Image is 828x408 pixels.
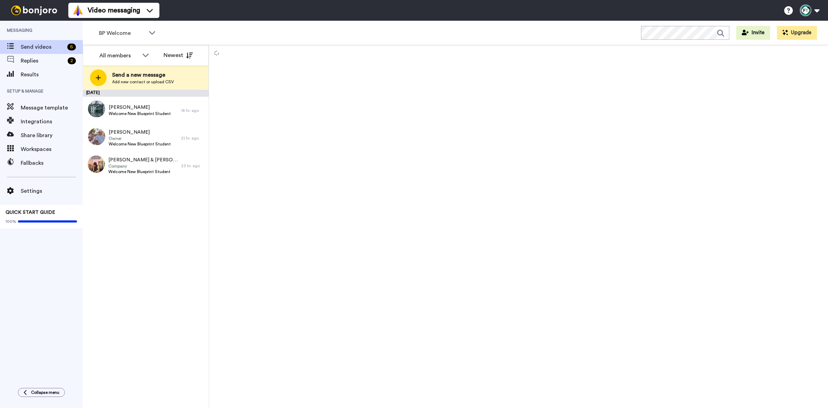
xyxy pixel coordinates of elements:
[112,79,174,85] span: Add new contact or upload CSV
[88,155,105,173] img: 30b1e6a8-5013-4816-9ac9-2c7b5aefa673.jpg
[99,51,139,60] div: All members
[181,135,205,141] div: 21 hr. ago
[21,187,83,195] span: Settings
[8,6,60,15] img: bj-logo-header-white.svg
[108,169,178,174] span: Welcome New Blueprint Student
[21,131,83,140] span: Share library
[109,141,171,147] span: Welcome New Blueprint Student
[68,57,76,64] div: 2
[112,71,174,79] span: Send a new message
[31,390,59,395] span: Collapse menu
[736,26,770,40] button: Invite
[158,48,198,62] button: Newest
[72,5,83,16] img: vm-color.svg
[88,100,105,117] img: 796cd24c-1a9d-4b05-ba40-8567e7b2e7d0.jpg
[108,163,178,169] span: Company
[83,90,209,97] div: [DATE]
[21,57,65,65] span: Replies
[6,210,55,215] span: QUICK START GUIDE
[21,159,83,167] span: Fallbacks
[21,70,83,79] span: Results
[108,156,178,163] span: [PERSON_NAME] & [PERSON_NAME]
[21,145,83,153] span: Workspaces
[67,44,76,50] div: 6
[6,219,16,224] span: 100%
[88,128,105,145] img: 5e324340-c249-493c-bbd7-f54a34ca9edc.jpg
[181,163,205,169] div: 23 hr. ago
[21,43,65,51] span: Send videos
[88,6,140,15] span: Video messaging
[21,117,83,126] span: Integrations
[777,26,817,40] button: Upgrade
[109,104,171,111] span: [PERSON_NAME]
[109,136,171,141] span: Owner
[109,111,171,116] span: Welcome New Blueprint Student
[99,29,145,37] span: BP Welcome
[181,108,205,113] div: 18 hr. ago
[109,129,171,136] span: [PERSON_NAME]
[18,388,65,397] button: Collapse menu
[21,104,83,112] span: Message template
